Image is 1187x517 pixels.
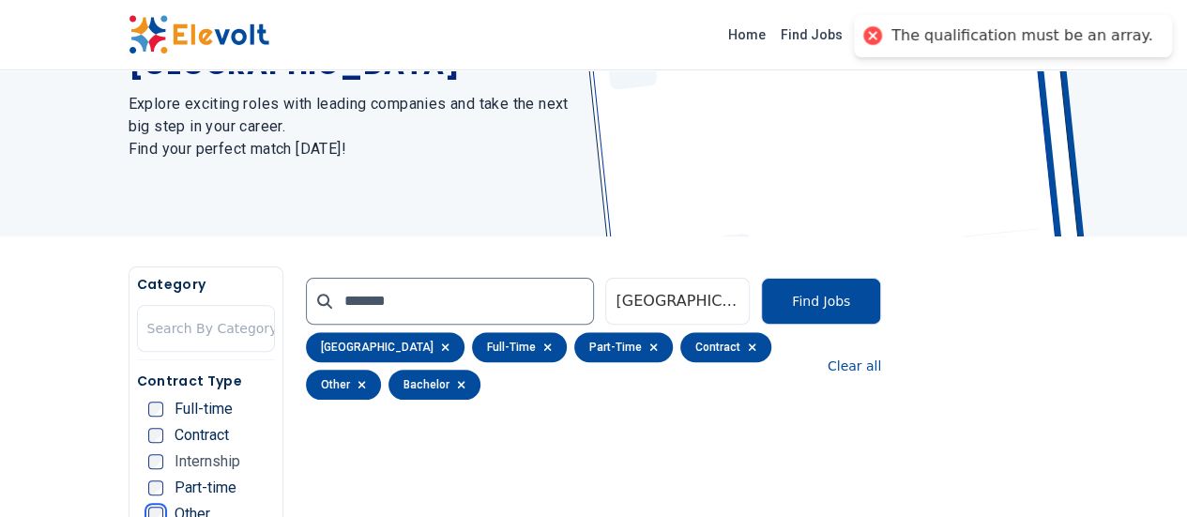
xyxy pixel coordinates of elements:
button: Find Jobs [761,278,881,325]
span: Full-time [175,402,233,417]
div: The qualification must be an array. [891,26,1153,46]
input: Contract [148,428,163,443]
h2: Explore exciting roles with leading companies and take the next big step in your career. Find you... [129,93,571,160]
div: bachelor [388,370,480,400]
h1: The Latest Jobs in [GEOGRAPHIC_DATA] [129,14,571,82]
a: Find Jobs [773,20,850,50]
input: Full-time [148,402,163,417]
h5: Contract Type [137,372,275,390]
img: Elevolt [129,15,269,54]
a: Home [721,20,773,50]
div: part-time [574,332,673,362]
span: Internship [175,454,240,469]
span: Part-time [175,480,236,495]
div: contract [680,332,771,362]
input: Internship [148,454,163,469]
button: Clear all [828,332,881,400]
h5: Category [137,275,275,294]
input: Part-time [148,480,163,495]
div: full-time [472,332,567,362]
a: Resources [850,20,933,50]
div: [GEOGRAPHIC_DATA] [306,332,464,362]
iframe: Chat Widget [1093,427,1187,517]
span: Contract [175,428,229,443]
div: other [306,370,381,400]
